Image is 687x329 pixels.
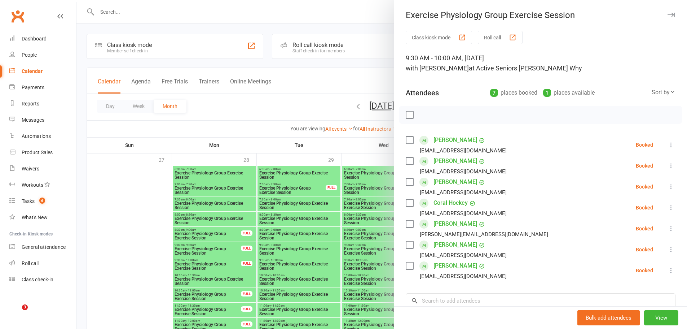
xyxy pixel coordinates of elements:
div: Automations [22,133,51,139]
div: Class check-in [22,277,53,282]
a: Coral Hockey [433,197,468,209]
a: Clubworx [9,7,27,25]
a: [PERSON_NAME] [433,260,477,272]
div: Reports [22,101,39,107]
div: Dashboard [22,36,47,42]
a: [PERSON_NAME] [433,176,477,188]
div: [EMAIL_ADDRESS][DOMAIN_NAME] [420,251,507,260]
div: Booked [636,142,653,147]
div: Roll call [22,260,39,266]
div: Booked [636,247,653,252]
span: 3 [22,304,28,310]
div: places available [543,88,595,98]
iframe: Intercom live chat [7,304,25,322]
div: People [22,52,37,58]
a: [PERSON_NAME] [433,155,477,167]
div: Calendar [22,68,43,74]
a: Messages [9,112,76,128]
div: [EMAIL_ADDRESS][DOMAIN_NAME] [420,272,507,281]
span: at Active Seniors [PERSON_NAME] Why [469,64,582,72]
a: Automations [9,128,76,144]
input: Search to add attendees [406,293,675,308]
div: Payments [22,85,44,90]
div: Workouts [22,182,43,188]
a: Reports [9,96,76,112]
a: People [9,47,76,63]
a: General attendance kiosk mode [9,239,76,255]
a: Payments [9,79,76,96]
div: Booked [636,184,653,189]
div: Booked [636,268,653,273]
div: [EMAIL_ADDRESS][DOMAIN_NAME] [420,146,507,155]
div: Waivers [22,166,39,172]
a: Product Sales [9,144,76,161]
div: Booked [636,163,653,168]
a: Roll call [9,255,76,272]
div: 9:30 AM - 10:00 AM, [DATE] [406,53,675,73]
span: 6 [39,198,45,204]
div: Product Sales [22,150,53,155]
div: [EMAIL_ADDRESS][DOMAIN_NAME] [420,209,507,218]
div: Tasks [22,198,35,204]
div: 7 [490,89,498,97]
a: Dashboard [9,31,76,47]
div: Booked [636,226,653,231]
a: [PERSON_NAME] [433,239,477,251]
div: Sort by [652,88,675,97]
button: Bulk add attendees [577,310,640,325]
div: Messages [22,117,44,123]
a: Class kiosk mode [9,272,76,288]
a: What's New [9,209,76,226]
span: with [PERSON_NAME] [406,64,469,72]
div: Exercise Physiology Group Exercise Session [394,10,687,20]
div: [EMAIL_ADDRESS][DOMAIN_NAME] [420,167,507,176]
div: Attendees [406,88,439,98]
div: [EMAIL_ADDRESS][DOMAIN_NAME] [420,188,507,197]
button: View [644,310,678,325]
div: General attendance [22,244,66,250]
div: [PERSON_NAME][EMAIL_ADDRESS][DOMAIN_NAME] [420,230,548,239]
a: [PERSON_NAME] [433,134,477,146]
a: [PERSON_NAME] [433,218,477,230]
a: Workouts [9,177,76,193]
div: places booked [490,88,537,98]
div: What's New [22,215,48,220]
button: Class kiosk mode [406,31,472,44]
div: Booked [636,205,653,210]
a: Calendar [9,63,76,79]
button: Roll call [478,31,523,44]
a: Waivers [9,161,76,177]
div: 1 [543,89,551,97]
a: Tasks 6 [9,193,76,209]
